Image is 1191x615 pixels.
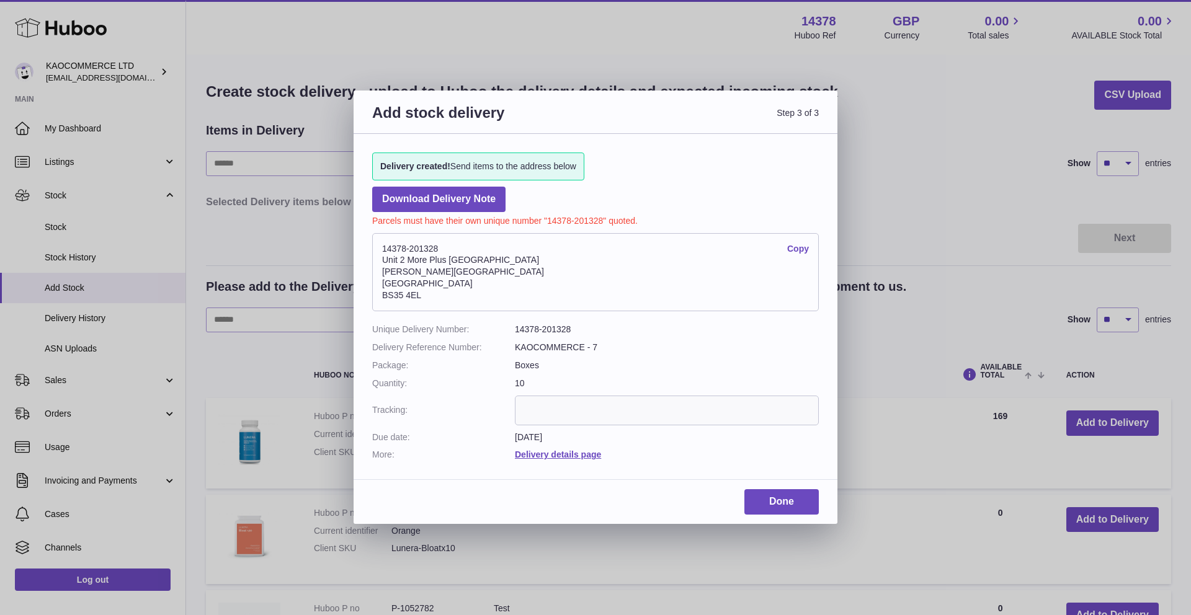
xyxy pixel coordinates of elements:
[372,233,819,311] address: 14378-201328 Unit 2 More Plus [GEOGRAPHIC_DATA] [PERSON_NAME][GEOGRAPHIC_DATA] [GEOGRAPHIC_DATA] ...
[515,431,819,443] dd: [DATE]
[372,324,515,335] dt: Unique Delivery Number:
[515,449,601,459] a: Delivery details page
[515,360,819,371] dd: Boxes
[380,161,450,171] strong: Delivery created!
[372,360,515,371] dt: Package:
[372,378,515,389] dt: Quantity:
[595,103,819,137] span: Step 3 of 3
[372,342,515,353] dt: Delivery Reference Number:
[372,396,515,425] dt: Tracking:
[372,187,506,212] a: Download Delivery Note
[744,489,819,515] a: Done
[372,212,819,227] p: Parcels must have their own unique number "14378-201328" quoted.
[515,342,819,353] dd: KAOCOMMERCE - 7
[380,161,576,172] span: Send items to the address below
[515,378,819,389] dd: 10
[787,243,809,255] a: Copy
[372,431,515,443] dt: Due date:
[372,103,595,137] h3: Add stock delivery
[515,324,819,335] dd: 14378-201328
[372,449,515,461] dt: More:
